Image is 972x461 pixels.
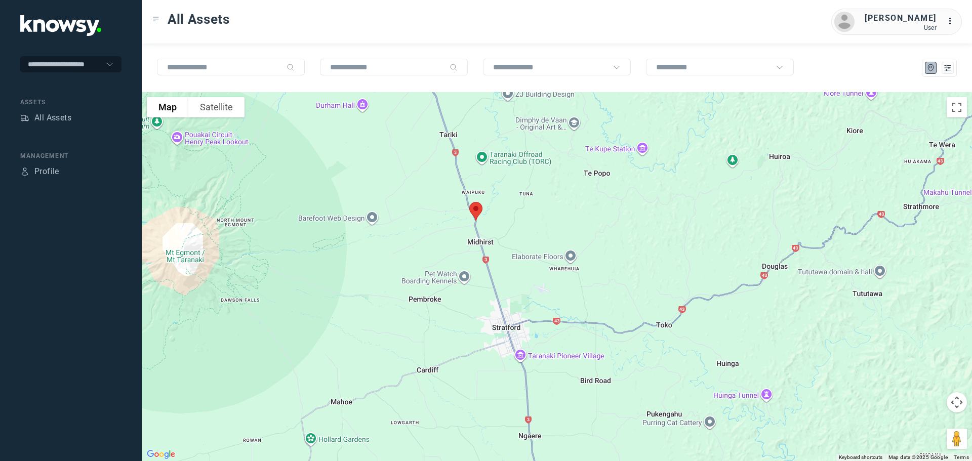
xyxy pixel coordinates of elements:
span: All Assets [168,10,230,28]
div: Management [20,151,121,160]
div: User [865,24,937,31]
a: Terms (opens in new tab) [954,454,969,460]
div: All Assets [34,112,71,124]
button: Keyboard shortcuts [839,454,882,461]
button: Show satellite imagery [188,97,245,117]
div: Search [287,63,295,71]
img: avatar.png [834,12,855,32]
div: Assets [20,98,121,107]
button: Toggle fullscreen view [947,97,967,117]
span: Map data ©2025 Google [888,454,948,460]
tspan: ... [947,17,957,25]
div: : [947,15,959,27]
button: Drag Pegman onto the map to open Street View [947,429,967,449]
div: Search [450,63,458,71]
div: [PERSON_NAME] [865,12,937,24]
div: List [943,63,952,72]
button: Map camera controls [947,392,967,412]
div: Assets [20,113,29,122]
div: Profile [20,167,29,176]
img: Application Logo [20,15,101,36]
div: Toggle Menu [152,16,159,23]
a: Open this area in Google Maps (opens a new window) [144,448,178,461]
div: Map [926,63,936,72]
div: Profile [34,165,59,178]
div: : [947,15,959,29]
img: Google [144,448,178,461]
a: AssetsAll Assets [20,112,71,124]
button: Show street map [147,97,188,117]
a: ProfileProfile [20,165,59,178]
